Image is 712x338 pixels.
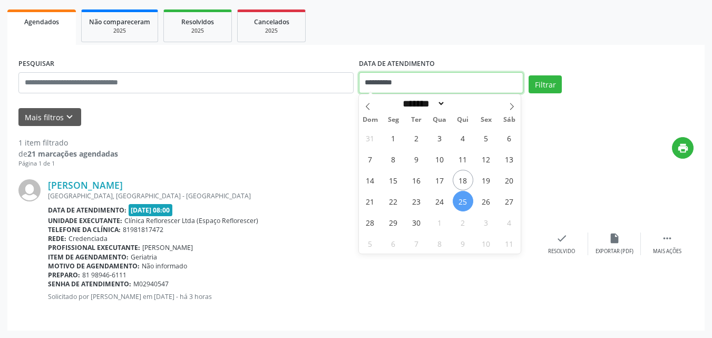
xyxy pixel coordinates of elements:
[499,170,520,190] span: Setembro 20, 2025
[406,233,427,254] span: Outubro 7, 2025
[445,98,480,109] input: Year
[124,216,258,225] span: Clínica Reflorescer Ltda (Espaço Reflorescer)
[430,191,450,211] span: Setembro 24, 2025
[430,149,450,169] span: Setembro 10, 2025
[430,212,450,233] span: Outubro 1, 2025
[453,212,473,233] span: Outubro 2, 2025
[360,212,381,233] span: Setembro 28, 2025
[548,248,575,255] div: Resolvido
[556,233,568,244] i: check
[453,233,473,254] span: Outubro 9, 2025
[360,170,381,190] span: Setembro 14, 2025
[661,233,673,244] i: 
[672,137,694,159] button: print
[48,234,66,243] b: Rede:
[453,191,473,211] span: Setembro 25, 2025
[453,149,473,169] span: Setembro 11, 2025
[474,117,498,123] span: Sex
[48,225,121,234] b: Telefone da clínica:
[383,149,404,169] span: Setembro 8, 2025
[453,128,473,148] span: Setembro 4, 2025
[24,17,59,26] span: Agendados
[476,233,496,254] span: Outubro 10, 2025
[451,117,474,123] span: Qui
[48,292,535,301] p: Solicitado por [PERSON_NAME] em [DATE] - há 3 horas
[653,248,681,255] div: Mais ações
[48,262,140,271] b: Motivo de agendamento:
[383,212,404,233] span: Setembro 29, 2025
[359,117,382,123] span: Dom
[609,233,620,244] i: insert_drive_file
[677,142,689,154] i: print
[171,27,224,35] div: 2025
[476,191,496,211] span: Setembro 26, 2025
[476,149,496,169] span: Setembro 12, 2025
[498,117,521,123] span: Sáb
[430,233,450,254] span: Outubro 8, 2025
[360,191,381,211] span: Setembro 21, 2025
[428,117,451,123] span: Qua
[142,243,193,252] span: [PERSON_NAME]
[405,117,428,123] span: Ter
[406,128,427,148] span: Setembro 2, 2025
[18,108,81,127] button: Mais filtroskeyboard_arrow_down
[129,204,173,216] span: [DATE] 08:00
[383,191,404,211] span: Setembro 22, 2025
[476,170,496,190] span: Setembro 19, 2025
[399,98,446,109] select: Month
[133,279,169,288] span: M02940547
[383,128,404,148] span: Setembro 1, 2025
[48,206,126,215] b: Data de atendimento:
[360,233,381,254] span: Outubro 5, 2025
[181,17,214,26] span: Resolvidos
[245,27,298,35] div: 2025
[406,212,427,233] span: Setembro 30, 2025
[18,148,118,159] div: de
[430,128,450,148] span: Setembro 3, 2025
[48,243,140,252] b: Profissional executante:
[360,149,381,169] span: Setembro 7, 2025
[453,170,473,190] span: Setembro 18, 2025
[48,179,123,191] a: [PERSON_NAME]
[529,75,562,93] button: Filtrar
[499,149,520,169] span: Setembro 13, 2025
[69,234,108,243] span: Credenciada
[48,253,129,262] b: Item de agendamento:
[254,17,289,26] span: Cancelados
[596,248,633,255] div: Exportar (PDF)
[18,56,54,72] label: PESQUISAR
[18,137,118,148] div: 1 item filtrado
[476,212,496,233] span: Outubro 3, 2025
[27,149,118,159] strong: 21 marcações agendadas
[18,179,41,201] img: img
[131,253,157,262] span: Geriatria
[48,216,122,225] b: Unidade executante:
[499,233,520,254] span: Outubro 11, 2025
[48,191,535,200] div: [GEOGRAPHIC_DATA], [GEOGRAPHIC_DATA] - [GEOGRAPHIC_DATA]
[360,128,381,148] span: Agosto 31, 2025
[48,271,80,279] b: Preparo:
[64,111,75,123] i: keyboard_arrow_down
[18,159,118,168] div: Página 1 de 1
[359,56,435,72] label: DATA DE ATENDIMENTO
[383,233,404,254] span: Outubro 6, 2025
[89,27,150,35] div: 2025
[48,279,131,288] b: Senha de atendimento:
[383,170,404,190] span: Setembro 15, 2025
[499,128,520,148] span: Setembro 6, 2025
[89,17,150,26] span: Não compareceram
[499,191,520,211] span: Setembro 27, 2025
[499,212,520,233] span: Outubro 4, 2025
[142,262,187,271] span: Não informado
[82,271,126,279] span: 81 98946-6111
[430,170,450,190] span: Setembro 17, 2025
[406,191,427,211] span: Setembro 23, 2025
[382,117,405,123] span: Seg
[406,149,427,169] span: Setembro 9, 2025
[123,225,163,234] span: 81981817472
[406,170,427,190] span: Setembro 16, 2025
[476,128,496,148] span: Setembro 5, 2025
